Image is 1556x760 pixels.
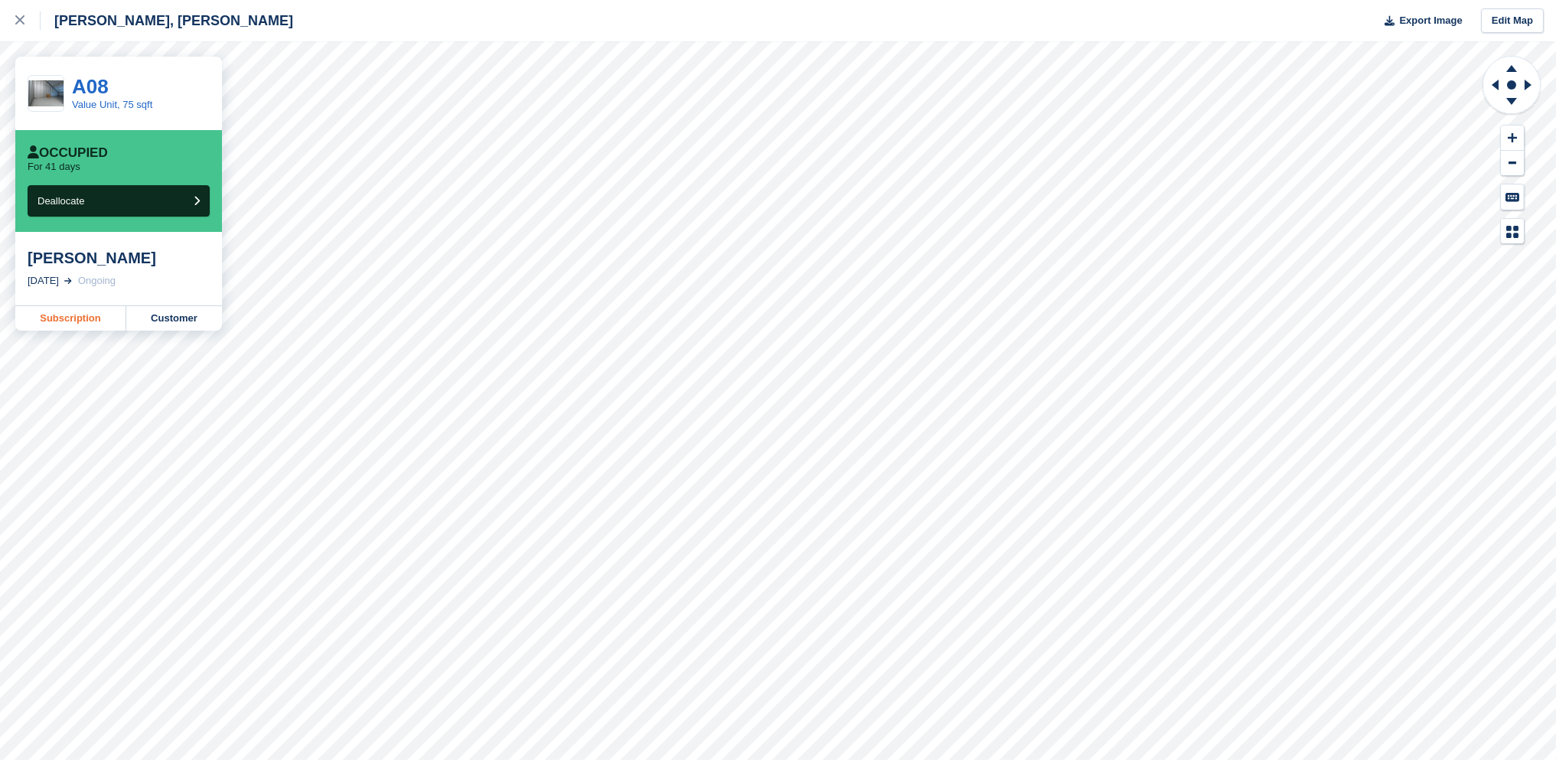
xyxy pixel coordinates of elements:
[64,278,72,284] img: arrow-right-light-icn-cde0832a797a2874e46488d9cf13f60e5c3a73dbe684e267c42b8395dfbc2abf.svg
[1501,126,1524,151] button: Zoom In
[72,75,109,98] a: A08
[28,273,59,289] div: [DATE]
[28,185,210,217] button: Deallocate
[1501,219,1524,244] button: Map Legend
[1501,184,1524,210] button: Keyboard Shortcuts
[28,161,80,173] p: For 41 days
[1375,8,1463,34] button: Export Image
[72,99,152,110] a: Value Unit, 75 sqft
[1481,8,1544,34] a: Edit Map
[126,306,222,331] a: Customer
[28,145,108,161] div: Occupied
[41,11,293,30] div: [PERSON_NAME], [PERSON_NAME]
[15,306,126,331] a: Subscription
[78,273,116,289] div: Ongoing
[28,80,64,107] img: A08%20(80%20sqft).jpg
[1501,151,1524,176] button: Zoom Out
[1399,13,1462,28] span: Export Image
[38,195,84,207] span: Deallocate
[28,249,210,267] div: [PERSON_NAME]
